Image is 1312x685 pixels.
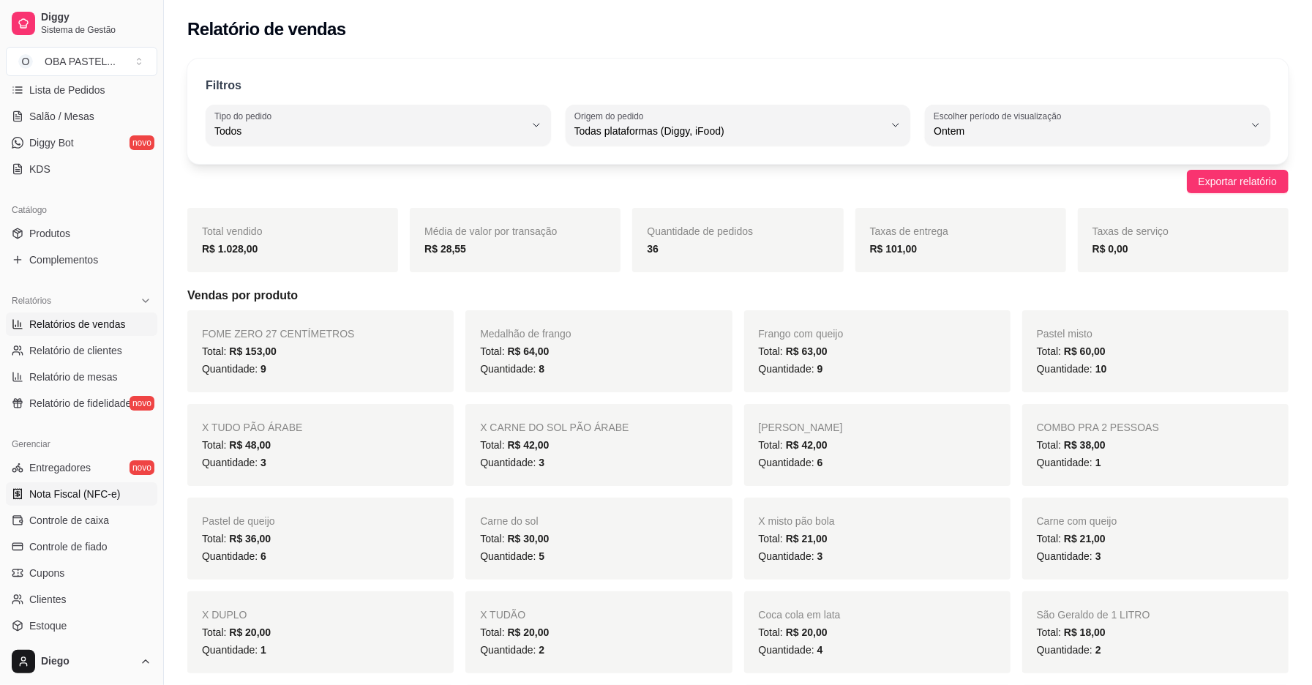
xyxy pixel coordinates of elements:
button: Diego [6,644,157,679]
span: FOME ZERO 27 CENTÍMETROS [202,328,354,340]
span: Quantidade: [202,644,266,656]
span: X TUDO PÃO ÁRABE [202,422,302,433]
span: Quantidade: [480,457,544,468]
span: O [18,54,33,69]
span: 3 [260,457,266,468]
a: Controle de caixa [6,509,157,532]
span: R$ 153,00 [229,345,277,357]
span: 5 [539,550,544,562]
button: Origem do pedidoTodas plataformas (Diggy, iFood) [566,105,911,146]
span: 3 [817,550,823,562]
label: Origem do pedido [574,110,648,122]
span: X DUPLO [202,609,247,621]
span: Salão / Mesas [29,109,94,124]
span: R$ 60,00 [1064,345,1106,357]
span: Total vendido [202,225,263,237]
span: Lista de Pedidos [29,83,105,97]
span: R$ 18,00 [1064,626,1106,638]
strong: 36 [647,243,659,255]
strong: R$ 1.028,00 [202,243,258,255]
span: Total: [1037,345,1106,357]
span: Ontem [934,124,1244,138]
a: DiggySistema de Gestão [6,6,157,41]
span: Média de valor por transação [424,225,557,237]
p: Filtros [206,77,241,94]
a: Produtos [6,222,157,245]
span: R$ 20,00 [786,626,828,638]
a: Estoque [6,614,157,637]
span: R$ 48,00 [229,439,271,451]
span: Coca cola em lata [759,609,841,621]
span: KDS [29,162,50,176]
span: Taxas de entrega [870,225,948,237]
span: Quantidade: [480,363,544,375]
span: Relatório de mesas [29,370,118,384]
span: R$ 20,00 [229,626,271,638]
label: Tipo do pedido [214,110,277,122]
span: Total: [1037,439,1106,451]
span: Estoque [29,618,67,633]
span: 9 [817,363,823,375]
span: Quantidade: [759,550,823,562]
a: Lista de Pedidos [6,78,157,102]
span: Quantidade: [480,644,544,656]
span: Taxas de serviço [1092,225,1169,237]
button: Select a team [6,47,157,76]
h2: Relatório de vendas [187,18,346,41]
span: São Geraldo de 1 LITRO [1037,609,1150,621]
span: Relatórios de vendas [29,317,126,332]
div: OBA PASTEL ... [45,54,116,69]
div: Catálogo [6,198,157,222]
a: Relatórios de vendas [6,312,157,336]
a: Salão / Mesas [6,105,157,128]
span: Todos [214,124,525,138]
span: Quantidade: [1037,363,1107,375]
span: Quantidade: [480,550,544,562]
span: [PERSON_NAME] [759,422,843,433]
span: Relatório de clientes [29,343,122,358]
span: Cupons [29,566,64,580]
span: Total: [202,626,271,638]
a: Relatório de fidelidadenovo [6,392,157,415]
span: 6 [817,457,823,468]
span: 10 [1095,363,1107,375]
span: Controle de fiado [29,539,108,554]
span: 3 [1095,550,1101,562]
span: R$ 30,00 [508,533,550,544]
span: Clientes [29,592,67,607]
span: 9 [260,363,266,375]
span: Total: [1037,626,1106,638]
strong: R$ 28,55 [424,243,466,255]
a: KDS [6,157,157,181]
button: Escolher período de visualizaçãoOntem [925,105,1270,146]
span: Quantidade: [759,363,823,375]
strong: R$ 101,00 [870,243,918,255]
span: Total: [759,439,828,451]
span: R$ 38,00 [1064,439,1106,451]
span: Total: [202,533,271,544]
a: Complementos [6,248,157,272]
span: Controle de caixa [29,513,109,528]
a: Relatório de clientes [6,339,157,362]
span: Quantidade: [759,644,823,656]
span: Total: [202,439,271,451]
span: Exportar relatório [1199,173,1277,190]
span: 1 [260,644,266,656]
span: R$ 64,00 [508,345,550,357]
span: R$ 20,00 [508,626,550,638]
span: Pastel misto [1037,328,1092,340]
a: Controle de fiado [6,535,157,558]
span: Diego [41,655,134,668]
span: R$ 36,00 [229,533,271,544]
a: Relatório de mesas [6,365,157,389]
span: Diggy [41,11,151,24]
span: Total: [202,345,277,357]
span: Quantidade: [1037,550,1101,562]
label: Escolher período de visualização [934,110,1066,122]
button: Exportar relatório [1187,170,1289,193]
a: Nota Fiscal (NFC-e) [6,482,157,506]
span: Total: [480,533,549,544]
span: 6 [260,550,266,562]
span: R$ 21,00 [1064,533,1106,544]
span: Quantidade de pedidos [647,225,753,237]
